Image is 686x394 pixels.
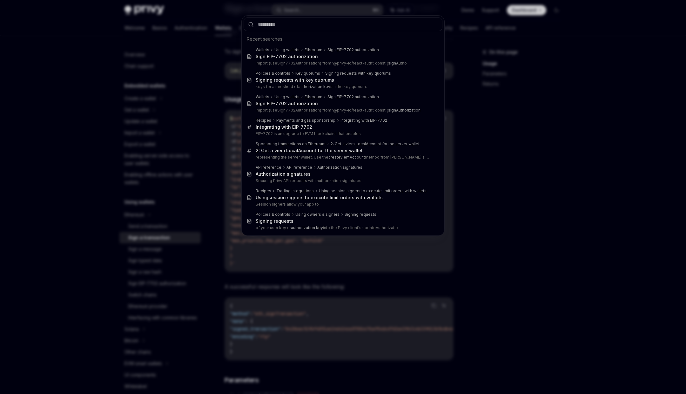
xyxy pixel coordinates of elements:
div: Using session signers to execute limit orders with wallets [319,188,427,194]
div: Authorization signatures [317,165,362,170]
div: Payments and gas sponsorship [276,118,335,123]
b: signAuthorization [388,108,420,112]
p: import {useSign7702Authorization} from '@privy-io/react-auth'; const { [256,108,429,113]
div: Using wallets [274,94,299,99]
div: Trading integrations [276,188,314,194]
b: Authorization signature [256,171,308,177]
div: API reference [286,165,312,170]
p: EIP-7702 is an upgrade to EVM blockchains that enables [256,131,429,136]
div: Integrating with EIP- [256,124,312,130]
div: Policies & controls [256,212,290,217]
div: 2: Get a viem LocalAccount for the server wallet [256,148,363,153]
div: Policies & controls [256,71,290,76]
div: s [256,171,311,177]
p: keys for a threshold of in the key quorum. [256,84,429,89]
div: Signing requests [256,218,293,224]
p: Securing Privy API requests with authorization signatures [256,178,429,183]
div: Using wallets [274,47,299,52]
div: Signing requests with key quorums [256,77,334,83]
div: Using owners & signers [295,212,340,217]
div: Integrating with EIP-7702 [340,118,387,123]
div: Signing requests with key quorums [325,71,391,76]
p: import {useSign7702Authorization} from '@privy-io/react-auth'; const { tho [256,61,429,66]
div: API reference [256,165,281,170]
p: of your user key or into the Privy client's updateAuthorizatio [256,225,429,230]
b: authorization keys [298,84,333,89]
div: Sign EIP-7702 authorization [256,54,318,59]
div: Ethereum [305,47,322,52]
div: Key quorums [295,71,320,76]
div: Ethereum [305,94,322,99]
div: Signing requests [345,212,376,217]
div: Wallets [256,47,269,52]
b: session signer [268,195,301,200]
div: Sign EIP-7702 authorization [256,101,318,106]
p: representing the server wallet. Use the method from [PERSON_NAME]'s SD [256,155,429,160]
b: authorization key [291,225,323,230]
div: Using s to execute limit orders with wallets [256,195,383,200]
b: signAu [388,61,401,65]
div: Recipes [256,188,271,194]
div: Wallets [256,94,269,99]
div: 2: Get a viem LocalAccount for the server wallet [331,141,420,146]
div: Sponsoring transactions on Ethereum [256,141,326,146]
span: Recent searches [247,36,282,42]
b: 7702 [301,124,312,130]
div: Sign EIP-7702 authorization [327,47,379,52]
div: Sign EIP-7702 authorization [327,94,379,99]
b: createViemAccount [328,155,365,160]
p: Session signers allow your app to [256,202,429,207]
div: Recipes [256,118,271,123]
